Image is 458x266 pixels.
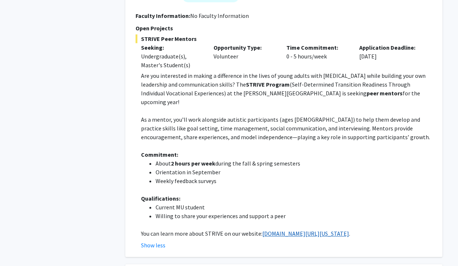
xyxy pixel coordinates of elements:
[5,233,31,261] iframe: Chat
[156,176,432,185] li: Weekly feedback surveys
[262,230,349,237] a: [DOMAIN_NAME][URL][US_STATE]
[136,12,190,19] b: Faculty Information:
[156,168,432,176] li: Orientation in September
[208,43,281,69] div: Volunteer
[354,43,427,69] div: [DATE]
[281,43,354,69] div: 0 - 5 hours/week
[141,195,180,202] strong: Qualifications:
[171,160,215,167] strong: 2 hours per week
[141,229,432,238] p: You can learn more about STRIVE on our website: .
[141,115,432,141] p: As a mentor, you’ll work alongside autistic participants (ages [DEMOGRAPHIC_DATA]) to help them d...
[141,43,203,52] p: Seeking:
[156,203,432,212] li: Current MU student
[136,34,432,43] span: STRIVE Peer Mentors
[141,52,203,69] div: Undergraduate(s), Master's Student(s)
[141,241,165,250] button: Show less
[156,159,432,168] li: About during the fall & spring semesters
[141,71,432,106] p: Are you interested in making a difference in the lives of young adults with [MEDICAL_DATA] while ...
[156,212,432,220] li: Willing to share your experiences and support a peer
[141,151,178,158] strong: Commitment:
[367,90,403,97] strong: peer mentors
[359,43,421,52] p: Application Deadline:
[214,43,275,52] p: Opportunity Type:
[190,12,249,19] span: No Faculty Information
[286,43,348,52] p: Time Commitment:
[136,24,432,33] p: Open Projects
[246,81,290,88] strong: STRIVE Program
